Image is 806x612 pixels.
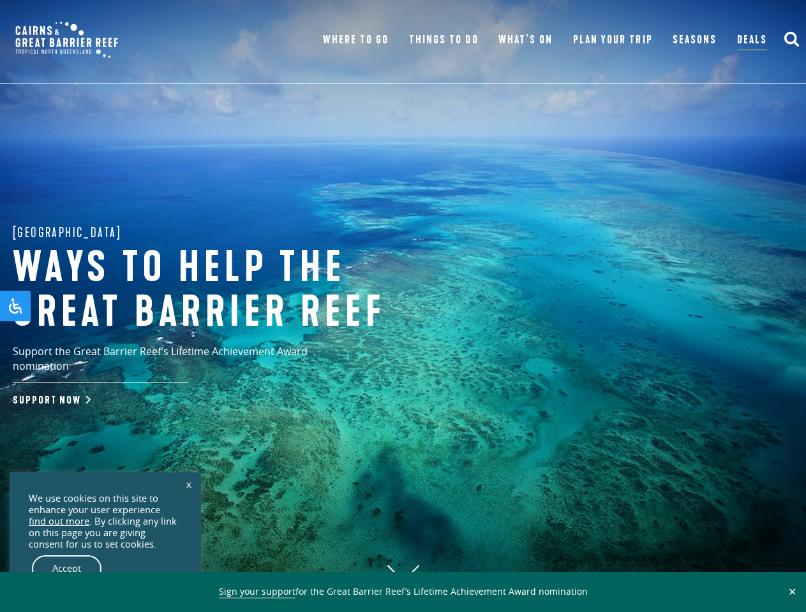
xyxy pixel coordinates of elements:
img: CGBR-TNQ_dual-logo.svg [6,13,127,67]
a: Deals [737,31,767,50]
span: for the Great Barrier Reef’s Lifetime Achievement Award nomination [219,585,588,599]
a: Seasons [673,31,717,49]
a: Plan Your Trip [573,31,653,49]
a: Where To Go [323,31,389,49]
div: We use cookies on this site to enhance your user experience . By clicking any link on this page y... [29,493,182,550]
svg: Open Accessibility Panel [8,298,23,314]
a: Accept [32,555,101,582]
a: Sign your support [219,585,295,599]
a: Support Now [13,394,88,407]
a: Things To Do [409,31,478,49]
span: [GEOGRAPHIC_DATA] [13,222,122,243]
a: find out more [29,516,89,527]
a: What’s On [498,31,553,49]
a: x [180,470,198,498]
button: Close [785,586,800,597]
h1: Ways to help the great barrier reef [13,246,434,335]
p: Support the Great Barrier Reef’s Lifetime Achievement Award nomination [13,344,364,383]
